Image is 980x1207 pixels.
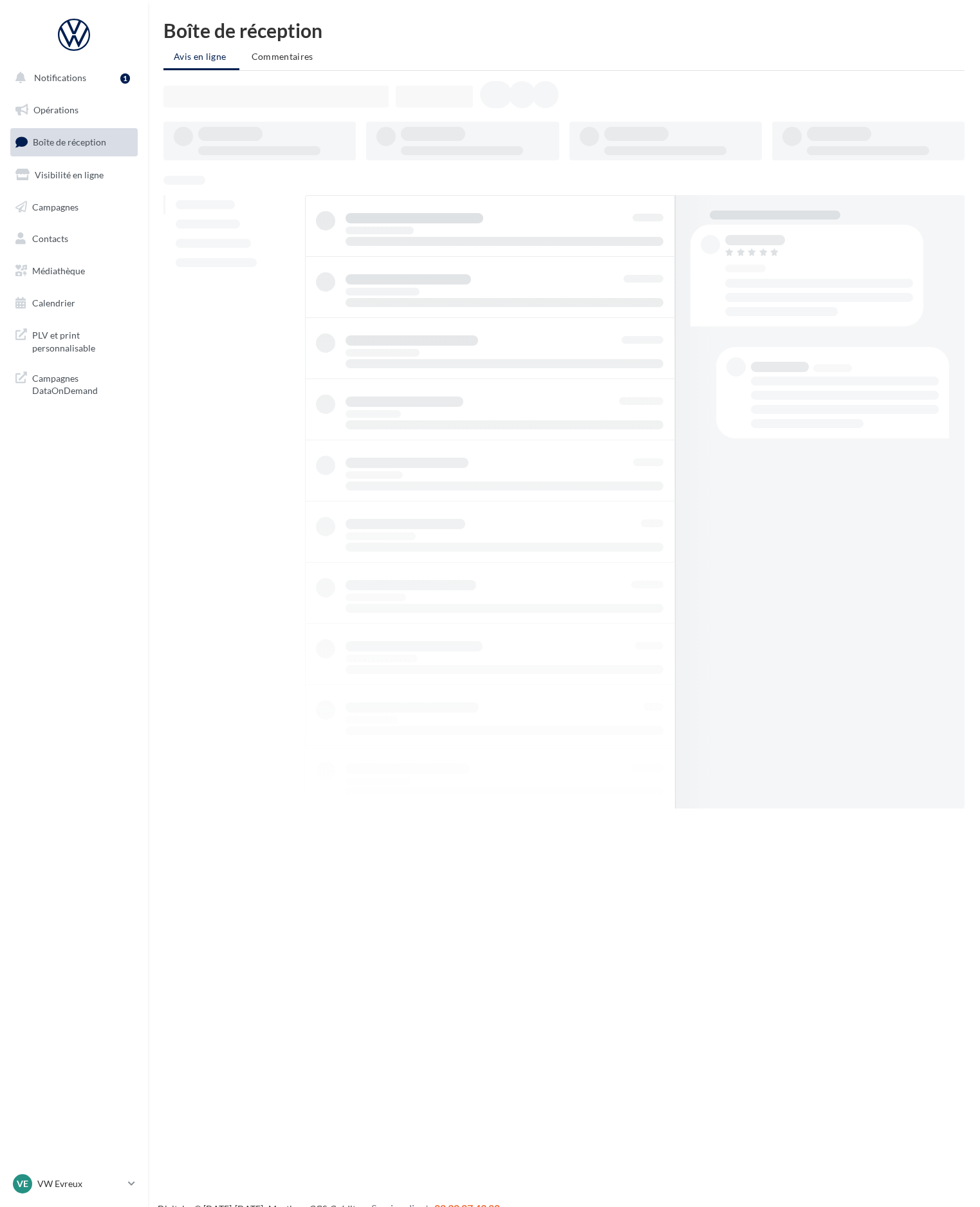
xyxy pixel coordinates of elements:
span: Boîte de réception [33,136,106,147]
span: VE [17,1177,28,1190]
span: Campagnes DataOnDemand [32,370,133,397]
span: Opérations [33,104,79,115]
span: Commentaires [252,51,313,62]
span: PLV et print personnalisable [32,326,133,354]
span: Visibilité en ligne [35,169,104,180]
span: Notifications [34,72,86,83]
a: Calendrier [8,290,140,317]
a: Campagnes DataOnDemand [8,364,140,402]
p: VW Evreux [37,1177,123,1190]
a: Visibilité en ligne [8,162,140,189]
div: Boîte de réception [163,21,965,40]
button: Notifications 1 [8,64,135,91]
span: Contacts [32,233,68,244]
span: Médiathèque [32,265,85,276]
a: Opérations [8,97,140,124]
a: Médiathèque [8,257,140,285]
a: Contacts [8,225,140,252]
a: Boîte de réception [8,128,140,156]
a: PLV et print personnalisable [8,321,140,359]
span: Campagnes [32,201,79,212]
a: VE VW Evreux [10,1172,138,1196]
div: 1 [120,73,130,84]
a: Campagnes [8,194,140,221]
span: Calendrier [32,297,75,308]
